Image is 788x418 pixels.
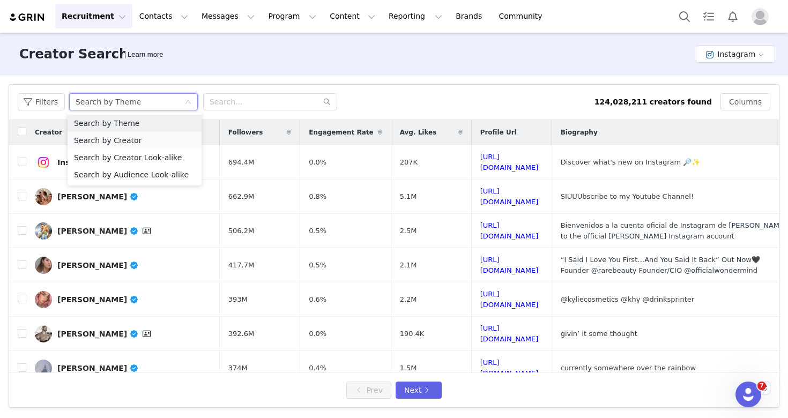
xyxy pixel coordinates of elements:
img: v2 [35,291,52,308]
li: Search by Audience Look-alike [68,166,202,183]
span: currently somewhere over the rainbow [561,364,696,372]
button: Reporting [382,4,449,28]
button: Prev [346,382,391,399]
img: v2 [35,257,52,274]
button: Filters [18,93,65,110]
span: Profile Url [480,128,517,137]
span: SIUUUbscribe to my Youtube Channel! [561,192,694,200]
a: Tasks [697,4,720,28]
span: @kyliecosmetics @khy @drinksprinter [561,295,695,303]
img: v2 [35,360,52,377]
div: [PERSON_NAME] [57,225,153,237]
a: [URL][DOMAIN_NAME] [480,187,539,206]
input: Search... [203,93,337,110]
a: Brands [449,4,492,28]
span: Engagement Rate [309,128,373,137]
div: [PERSON_NAME] [57,261,139,270]
span: 207K [400,157,418,168]
span: 393M [228,294,248,305]
button: Next [396,382,442,399]
img: v2 [35,325,52,342]
span: “I Said I Love You First…And You Said It Back” Out Now🖤 Founder @rarebeauty Founder/CIO @official... [561,256,760,274]
img: v2 [35,188,52,205]
div: [PERSON_NAME] [57,364,139,372]
img: placeholder-profile.jpg [752,8,769,25]
li: Search by Theme [68,115,202,132]
div: [PERSON_NAME] [57,295,139,304]
span: 2.1M [400,260,417,271]
span: 0.0% [309,329,326,339]
span: Avg. Likes [400,128,437,137]
a: [URL][DOMAIN_NAME] [480,221,539,240]
span: Discover what's new on Instagram 🔎✨ [561,158,701,166]
button: Content [323,4,382,28]
span: 374M [228,363,248,374]
i: icon: down [185,99,191,106]
img: v2 [35,154,52,171]
button: Profile [745,8,779,25]
a: [PERSON_NAME] [35,222,211,240]
a: Community [493,4,554,28]
div: 124,028,211 creators found [594,96,712,108]
span: 0.4% [309,363,326,374]
button: Recruitment [55,4,132,28]
span: 417.7M [228,260,254,271]
a: [PERSON_NAME] [35,325,211,342]
span: 0.8% [309,191,326,202]
div: Tooltip anchor [125,49,165,60]
div: [PERSON_NAME] [57,192,139,201]
li: Search by Creator Look-alike [68,149,202,166]
span: 190.4K [400,329,425,339]
a: [URL][DOMAIN_NAME] [480,359,539,377]
button: Notifications [721,4,745,28]
span: 5.1M [400,191,417,202]
span: 1.5M [400,363,417,374]
a: [URL][DOMAIN_NAME] [480,153,539,171]
a: [URL][DOMAIN_NAME] [480,290,539,309]
span: givin’ it some thought [561,330,637,338]
a: [URL][DOMAIN_NAME] [480,256,539,274]
span: 392.6M [228,329,254,339]
span: 0.5% [309,260,326,271]
span: 2.5M [400,226,417,236]
img: v2 [35,222,52,240]
span: Followers [228,128,263,137]
button: Program [262,4,323,28]
a: [PERSON_NAME] [35,291,211,308]
div: [PERSON_NAME] [57,327,153,340]
button: Search [673,4,696,28]
a: Instagram [35,154,211,171]
li: Search by Creator [68,132,202,149]
span: Biography [561,128,598,137]
button: Contacts [133,4,195,28]
span: 694.4M [228,157,254,168]
span: 506.2M [228,226,254,236]
div: Search by Theme [76,94,141,110]
a: [PERSON_NAME] [35,257,211,274]
div: Instagram [57,158,112,167]
h3: Creator Search [19,44,128,64]
span: 0.5% [309,226,326,236]
img: grin logo [9,12,46,23]
span: 2.2M [400,294,417,305]
a: [PERSON_NAME] [35,188,211,205]
span: 0.6% [309,294,326,305]
button: Instagram [696,46,775,63]
button: Columns [720,93,770,110]
button: Messages [195,4,261,28]
iframe: Intercom live chat [735,382,761,407]
a: [PERSON_NAME] [35,360,211,377]
span: 7 [757,382,766,390]
span: 662.9M [228,191,254,202]
a: [URL][DOMAIN_NAME] [480,324,539,343]
span: 0.0% [309,157,326,168]
i: icon: search [323,98,331,106]
span: Creator [35,128,62,137]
